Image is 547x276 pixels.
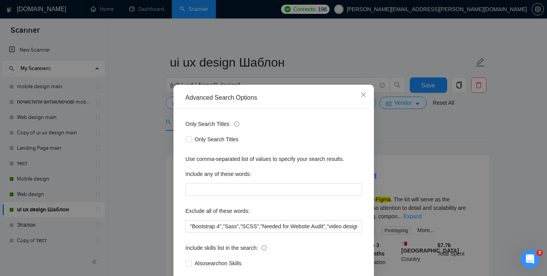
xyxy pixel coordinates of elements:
[192,259,244,268] span: Also search on Skills
[353,85,374,105] button: Close
[537,250,543,256] span: 3
[185,205,250,217] label: Exclude all of these words:
[360,92,367,98] span: close
[185,155,362,163] div: Use comma-separated list of values to specify your search results.
[185,94,362,102] div: Advanced Search Options
[261,245,267,251] span: info-circle
[521,250,539,268] iframe: Intercom live chat
[185,120,239,128] span: Only Search Titles:
[185,244,267,252] span: Include skills list in the search:
[192,135,242,144] span: Only Search Titles
[234,121,239,127] span: info-circle
[185,168,251,180] label: Include any of these words:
